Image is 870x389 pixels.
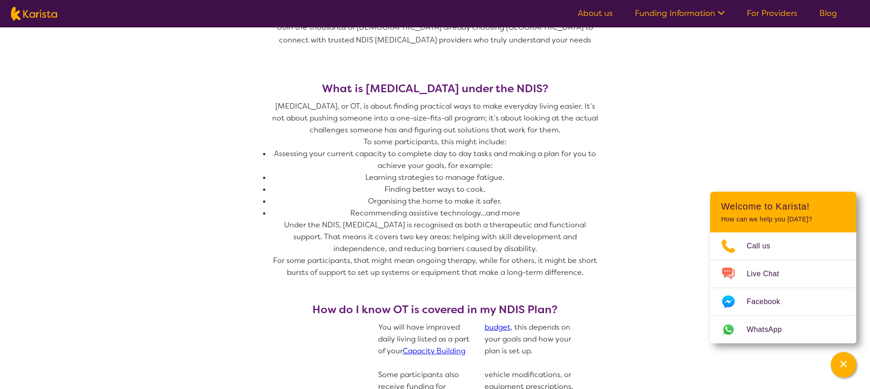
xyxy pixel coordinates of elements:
[271,207,600,219] li: Recommending assistive technology…and more
[747,295,791,309] span: Facebook
[635,8,725,19] a: Funding Information
[11,7,57,21] img: Karista logo
[271,195,600,207] li: Organising the home to make it safer.
[271,136,600,148] p: To some participants, this might include:
[271,82,600,95] h3: What is [MEDICAL_DATA] under the NDIS?
[378,321,584,357] div: You will have improved daily living listed as a part of your , this depends on your goals and how...
[747,323,793,336] span: WhatsApp
[710,192,856,343] div: Channel Menu
[271,255,600,279] p: For some participants, that might mean ongoing therapy, while for others, it might be short burst...
[710,232,856,343] ul: Choose channel
[819,8,837,19] a: Blog
[747,239,781,253] span: Call us
[271,100,600,136] p: [MEDICAL_DATA], or OT, is about finding practical ways to make everyday living easier. It’s not a...
[271,21,600,47] div: Join the thousands of [DEMOGRAPHIC_DATA] already choosing [GEOGRAPHIC_DATA] to connect with trust...
[831,352,856,378] button: Channel Menu
[271,172,600,184] li: Learning strategies to manage fatigue.
[271,148,600,172] li: Assessing your current capacity to complete day to day tasks and making a plan for you to achieve...
[747,8,797,19] a: For Providers
[721,201,845,212] h2: Welcome to Karista!
[271,219,600,255] p: Under the NDIS, [MEDICAL_DATA] is recognised as both a therapeutic and functional support. That m...
[271,184,600,195] li: Finding better ways to cook.
[747,267,790,281] span: Live Chat
[721,216,845,223] p: How can we help you [DATE]?
[578,8,613,19] a: About us
[710,316,856,343] a: Web link opens in a new tab.
[287,303,584,316] h3: How do I know OT is covered in my NDIS Plan?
